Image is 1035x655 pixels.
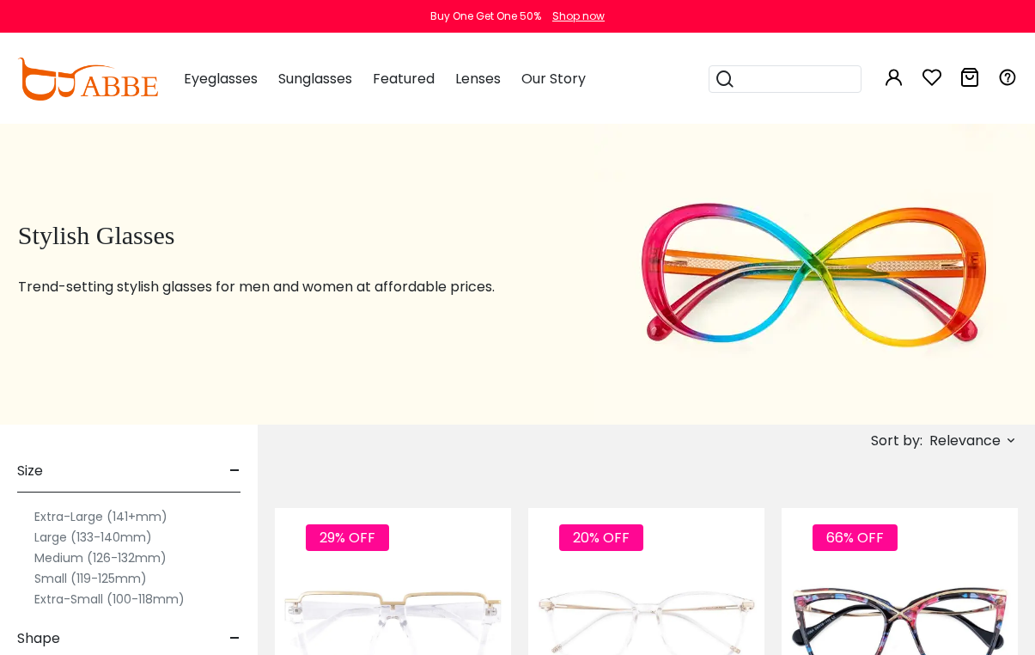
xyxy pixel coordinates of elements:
[34,548,167,568] label: Medium (126-132mm)
[17,450,43,492] span: Size
[229,450,240,492] span: -
[34,568,147,589] label: Small (119-125mm)
[544,9,605,23] a: Shop now
[455,69,501,89] span: Lenses
[430,9,541,24] div: Buy One Get One 50%
[871,431,922,450] span: Sort by:
[521,69,586,89] span: Our Story
[34,589,185,609] label: Extra-Small (100-118mm)
[813,524,898,551] span: 66% OFF
[17,58,158,101] img: abbeglasses.com
[552,9,605,24] div: Shop now
[34,506,167,527] label: Extra-Large (141+mm)
[373,69,435,89] span: Featured
[18,220,551,251] h1: Stylish Glasses
[184,69,258,89] span: Eyeglasses
[34,527,152,548] label: Large (133-140mm)
[278,69,352,89] span: Sunglasses
[929,425,1001,456] span: Relevance
[559,524,643,551] span: 20% OFF
[18,277,551,297] p: Trend-setting stylish glasses for men and women at affordable prices.
[306,524,389,551] span: 29% OFF
[594,124,1031,425] img: stylish glasses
